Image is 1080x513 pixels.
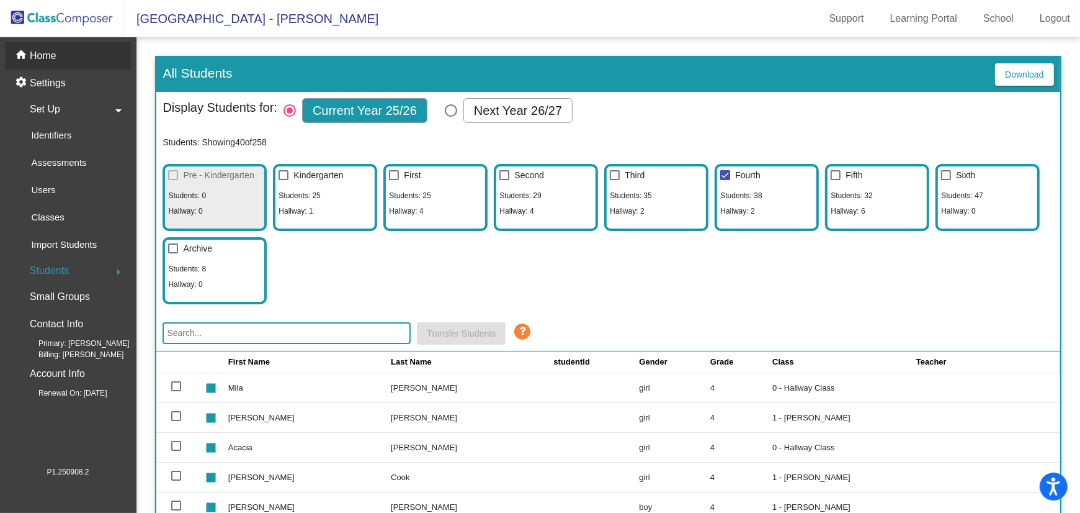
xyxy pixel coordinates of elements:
[202,376,216,391] mat-icon: stop
[995,63,1053,86] button: Download
[639,433,710,463] td: girl
[772,463,913,493] td: 1 - [PERSON_NAME]
[610,205,644,217] span: Hallway: 2
[19,349,123,360] span: Billing: [PERSON_NAME]
[228,463,391,493] td: [PERSON_NAME]
[639,403,710,433] td: girl
[710,403,772,433] td: 4
[553,356,590,368] div: studentId
[168,278,202,291] span: Hallway: 0
[710,433,772,463] td: 4
[639,356,710,368] div: Gender
[183,243,212,253] span: Archive
[553,356,639,368] div: studentId
[163,65,232,81] h3: All Students
[772,373,913,403] td: 0 - Hallway Class
[30,76,66,91] p: Settings
[31,237,97,252] p: Import Students
[499,205,533,217] span: Hallway: 4
[391,403,553,433] td: [PERSON_NAME]
[772,433,913,463] td: 0 - Hallway Class
[404,170,421,180] span: First
[202,495,216,510] mat-icon: stop
[183,170,254,180] span: Pre - Kindergarten
[1030,9,1080,29] a: Logout
[639,463,710,493] td: girl
[427,329,496,338] span: Transfer Students
[389,189,431,202] span: Students: 25
[610,189,651,202] span: Students: 35
[302,98,427,123] div: Current Year 25/26
[277,98,573,127] mat-radio-group: Select Columns
[228,373,391,403] td: Mila
[235,137,245,147] span: 40
[163,98,277,119] p: Display Students for:
[463,98,573,123] div: Next Year 26/27
[111,103,126,118] mat-icon: arrow_drop_down
[228,433,391,463] td: Acacia
[391,356,553,368] div: Last Name
[163,136,266,149] p: Students: Showing of
[831,205,865,217] span: Hallway: 6
[279,205,313,217] span: Hallway: 1
[710,356,734,368] div: Grade
[916,356,1045,368] div: Teacher
[880,9,968,29] a: Learning Portal
[30,262,69,279] span: Students
[720,205,754,217] span: Hallway: 2
[916,356,947,368] div: Teacher
[846,170,862,180] span: Fifth
[168,189,206,202] span: Students: 0
[228,356,391,368] div: First Name
[279,189,320,202] span: Students: 25
[30,48,56,63] p: Home
[31,155,86,170] p: Assessments
[772,403,913,433] td: 1 - [PERSON_NAME]
[15,48,30,63] mat-icon: home
[391,373,553,403] td: [PERSON_NAME]
[389,205,423,217] span: Hallway: 4
[639,373,710,403] td: girl
[293,170,343,180] span: Kindergarten
[391,433,553,463] td: [PERSON_NAME]
[831,189,872,202] span: Students: 32
[19,338,130,349] span: Primary: [PERSON_NAME]
[168,263,206,275] span: Students: 8
[941,189,983,202] span: Students: 47
[625,170,645,180] span: Third
[202,406,216,420] mat-icon: stop
[228,356,270,368] div: First Name
[19,388,107,399] span: Renewal On: [DATE]
[30,316,83,333] p: Contact Info
[202,465,216,480] mat-icon: stop
[941,205,975,217] span: Hallway: 0
[819,9,874,29] a: Support
[30,101,60,118] span: Set Up
[973,9,1024,29] a: School
[499,189,541,202] span: Students: 29
[31,128,71,143] p: Identifiers
[111,265,126,279] mat-icon: arrow_right
[15,76,30,91] mat-icon: settings
[735,170,760,180] span: Fourth
[31,183,55,197] p: Users
[514,170,543,180] span: Second
[30,365,85,383] p: Account Info
[639,356,667,368] div: Gender
[391,463,553,493] td: Cook
[710,356,772,368] div: Grade
[710,373,772,403] td: 4
[710,463,772,493] td: 4
[163,322,411,344] input: Search...
[417,322,506,345] button: Transfer Students
[956,170,975,180] span: Sixth
[124,9,378,29] span: [GEOGRAPHIC_DATA] - [PERSON_NAME]
[772,356,913,368] div: Class
[720,189,762,202] span: Students: 38
[772,356,794,368] div: Class
[228,403,391,433] td: [PERSON_NAME]
[168,205,202,217] span: Hallway: 0
[1005,70,1043,79] span: Download
[30,288,90,306] p: Small Groups
[252,137,266,147] span: 258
